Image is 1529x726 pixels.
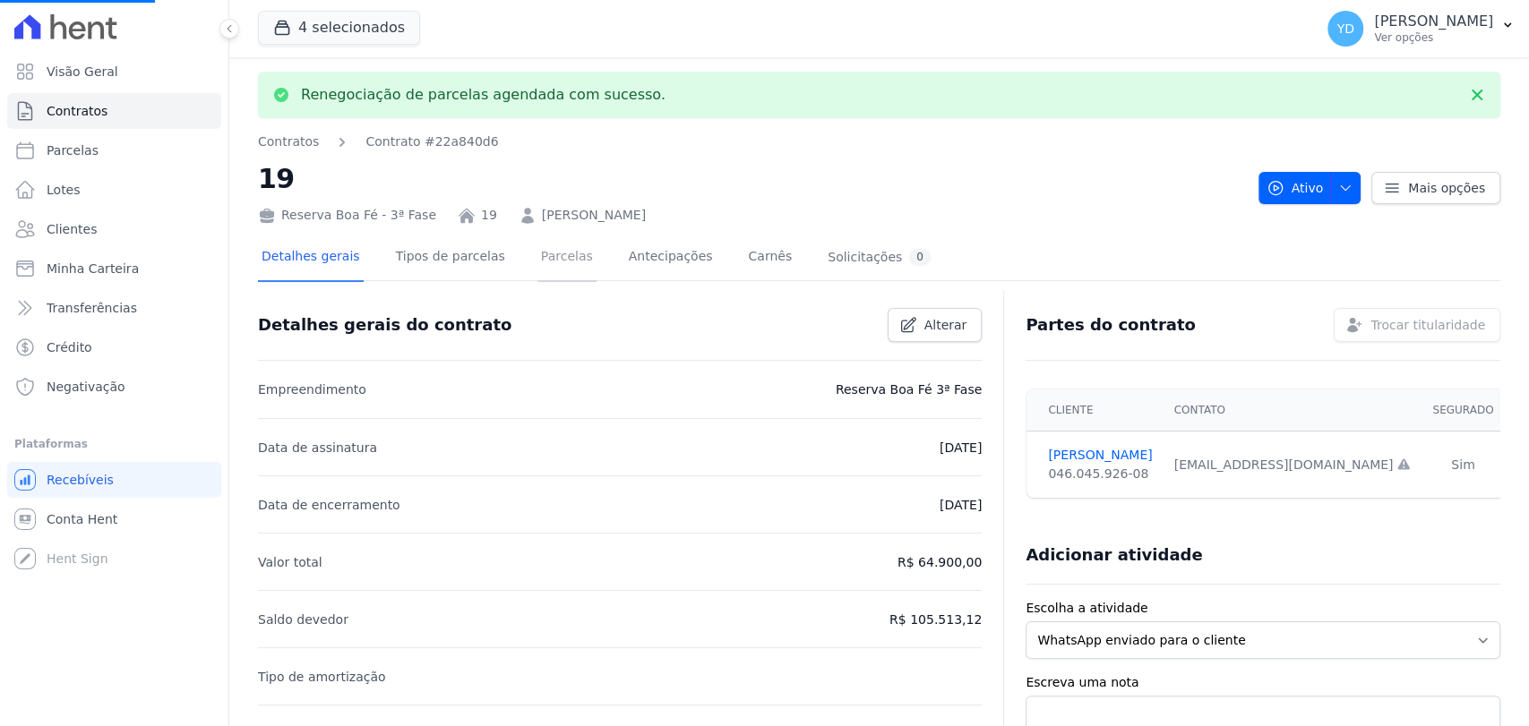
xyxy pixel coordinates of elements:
a: Contratos [258,132,319,151]
a: Clientes [7,211,221,247]
div: Reserva Boa Fé - 3ª Fase [258,206,436,225]
a: Crédito [7,329,221,365]
a: Negativação [7,369,221,405]
span: Ativo [1267,172,1324,204]
a: Tipos de parcelas [392,235,509,282]
p: Saldo devedor [258,609,348,630]
a: Contrato #22a840d6 [365,132,498,151]
button: Ativo [1258,172,1361,204]
p: [DATE] [940,494,982,516]
a: 19 [481,206,497,225]
h3: Detalhes gerais do contrato [258,314,511,336]
button: 4 selecionados [258,11,420,45]
span: Alterar [924,316,967,334]
span: Negativação [47,378,125,396]
th: Contato [1164,389,1422,431]
a: Parcelas [7,132,221,168]
div: Plataformas [14,433,214,455]
a: Lotes [7,172,221,208]
p: Data de assinatura [258,437,377,458]
p: Ver opções [1374,30,1493,45]
p: [DATE] [940,437,982,458]
a: Carnês [744,235,795,282]
label: Escreva uma nota [1026,673,1500,692]
span: Crédito [47,338,92,356]
span: Parcelas [47,141,99,159]
span: Conta Hent [47,510,117,528]
a: Solicitações0 [824,235,934,282]
button: YD [PERSON_NAME] Ver opções [1313,4,1529,54]
div: 046.045.926-08 [1048,465,1152,483]
h2: 19 [258,158,1244,199]
th: Segurado [1422,389,1504,431]
p: R$ 64.900,00 [898,551,982,573]
p: Renegociação de parcelas agendada com sucesso. [301,86,666,104]
a: Antecipações [625,235,717,282]
a: Visão Geral [7,54,221,90]
a: [PERSON_NAME] [542,206,646,225]
span: Visão Geral [47,63,118,81]
a: [PERSON_NAME] [1048,446,1152,465]
div: Solicitações [828,249,931,266]
a: Transferências [7,290,221,326]
p: Valor total [258,551,322,573]
span: Recebíveis [47,471,114,489]
nav: Breadcrumb [258,132,1244,151]
a: Mais opções [1371,172,1500,204]
p: Empreendimento [258,379,366,400]
nav: Breadcrumb [258,132,499,151]
a: Minha Carteira [7,251,221,286]
a: Alterar [888,308,983,342]
p: Tipo de amortização [258,666,386,688]
span: Mais opções [1408,179,1485,197]
h3: Adicionar atividade [1026,544,1202,566]
div: 0 [909,249,931,266]
div: [EMAIL_ADDRESS][DOMAIN_NAME] [1174,456,1412,474]
label: Escolha a atividade [1026,599,1500,618]
span: Minha Carteira [47,260,139,278]
th: Cliente [1026,389,1163,431]
p: [PERSON_NAME] [1374,13,1493,30]
a: Conta Hent [7,501,221,537]
span: Contratos [47,102,107,120]
span: Clientes [47,220,97,238]
a: Recebíveis [7,462,221,498]
a: Detalhes gerais [258,235,364,282]
h3: Partes do contrato [1026,314,1196,336]
a: Contratos [7,93,221,129]
span: YD [1336,22,1353,35]
p: R$ 105.513,12 [889,609,982,630]
p: Reserva Boa Fé 3ª Fase [836,379,982,400]
td: Sim [1422,431,1504,499]
a: Parcelas [537,235,597,282]
span: Lotes [47,181,81,199]
p: Data de encerramento [258,494,400,516]
span: Transferências [47,299,137,317]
